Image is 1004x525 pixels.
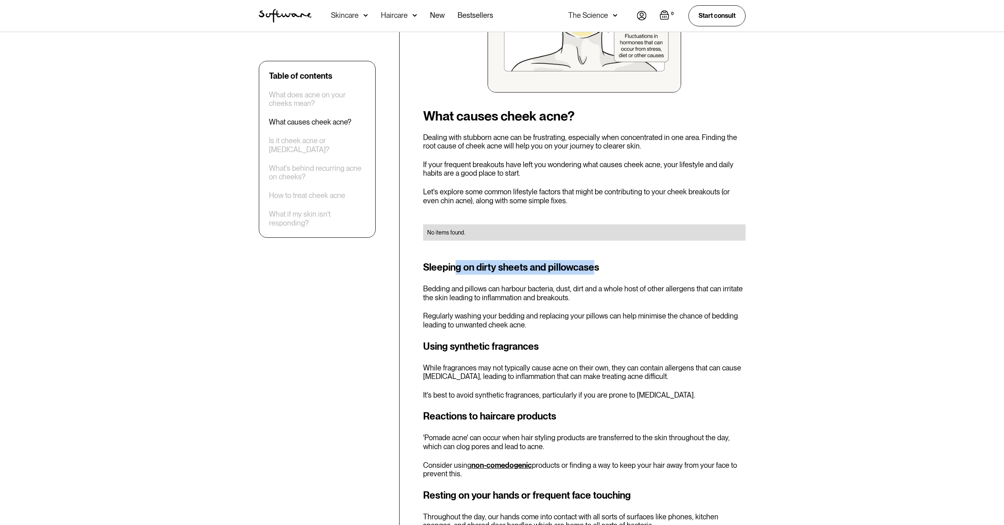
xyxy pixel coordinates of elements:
[423,409,746,424] h3: Reactions to haircare products
[423,391,746,400] p: It's best to avoid synthetic fragrances, particularly if you are prone to [MEDICAL_DATA].
[269,71,332,81] div: Table of contents
[259,9,312,23] img: Software Logo
[423,284,746,302] p: Bedding and pillows can harbour bacteria, dust, dirt and a whole host of other allergens that can...
[423,461,746,478] p: Consider using products or finding a way to keep your hair away from your face to prevent this.
[568,11,608,19] div: The Science
[423,160,746,178] p: If your frequent breakouts have left you wondering what causes cheek acne, your lifestyle and dai...
[363,11,368,19] img: arrow down
[660,10,675,22] a: Open empty cart
[669,10,675,17] div: 0
[381,11,408,19] div: Haircare
[413,11,417,19] img: arrow down
[269,191,345,200] a: How to treat cheek acne
[269,164,365,181] a: What's behind recurring acne on cheeks?
[269,210,365,228] a: What if my skin isn't responding?
[471,461,532,469] a: non-comedogenic
[423,260,746,275] h3: Sleeping on dirty sheets and pillowcases
[269,90,365,108] a: What does acne on your cheeks mean?
[269,118,351,127] a: What causes cheek acne?
[613,11,617,19] img: arrow down
[688,5,746,26] a: Start consult
[423,312,746,329] p: Regularly washing your bedding and replacing your pillows can help minimise the chance of bedding...
[331,11,359,19] div: Skincare
[423,364,746,381] p: While fragrances may not typically cause acne on their own, they can contain allergens that can c...
[423,339,746,354] h3: Using synthetic fragrances
[423,133,746,151] p: Dealing with stubborn acne can be frustrating, especially when concentrated in one area. Finding ...
[423,488,746,503] h3: Resting on your hands or frequent face touching
[423,433,746,451] p: 'Pomade acne' can occur when hair styling products are transferred to the skin throughout the day...
[423,187,746,205] p: Let's explore some common lifestyle factors that might be contributing to your cheek breakouts (o...
[259,9,312,23] a: home
[269,137,365,154] a: Is it cheek acne or [MEDICAL_DATA]?
[423,109,746,123] h2: What causes cheek acne?
[427,228,742,237] div: No items found.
